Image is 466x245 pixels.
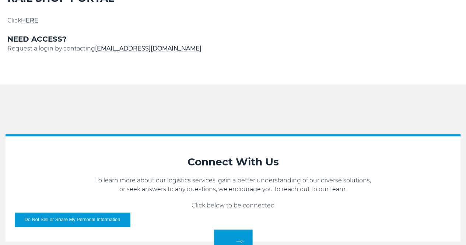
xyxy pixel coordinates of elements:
p: Click [7,16,459,25]
p: Click below to be connected [13,201,453,210]
p: To learn more about our logistics services, gain a better understanding of our diverse solutions,... [13,176,453,194]
button: Do Not Sell or Share My Personal Information [15,213,130,227]
h3: NEED ACCESS? [7,34,459,44]
h2: Connect With Us [13,155,453,169]
p: Request a login by contacting [7,44,459,53]
a: HERE [21,17,38,24]
a: [EMAIL_ADDRESS][DOMAIN_NAME] [95,45,202,52]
